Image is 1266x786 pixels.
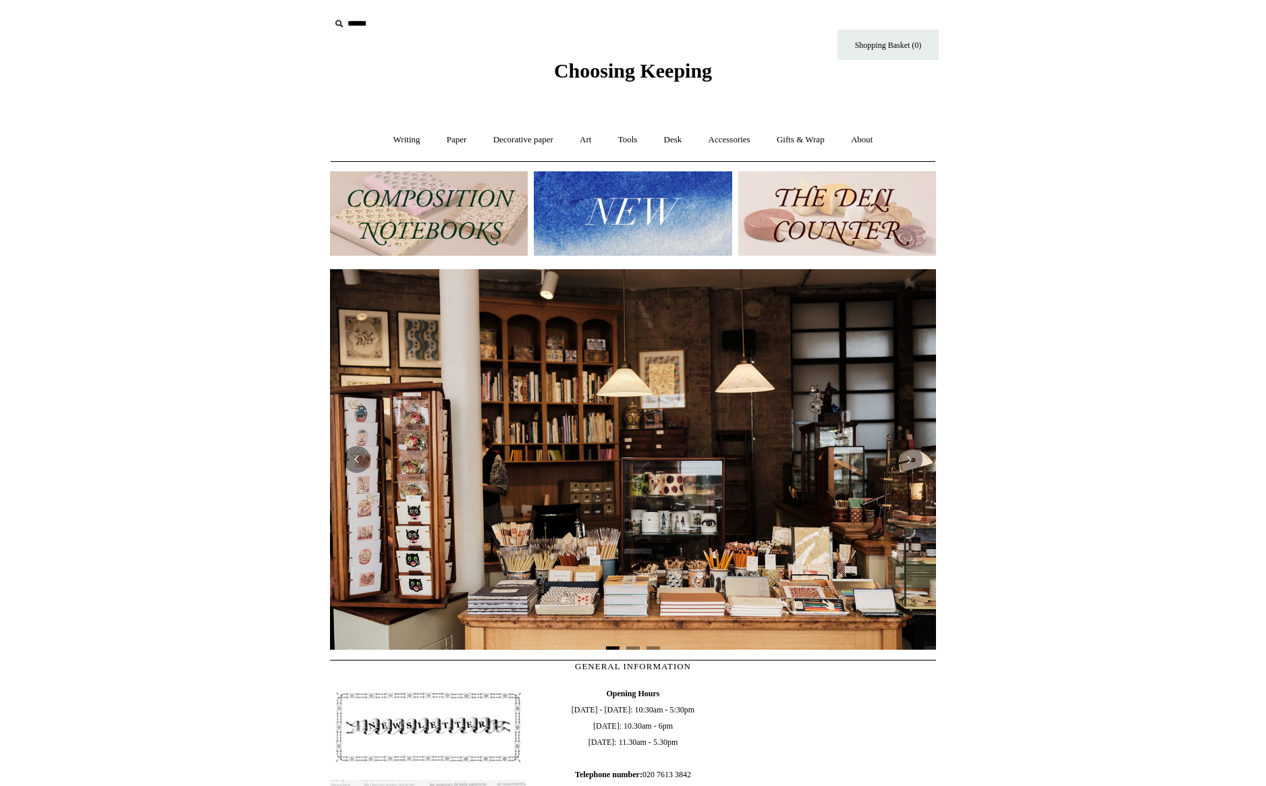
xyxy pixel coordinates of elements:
span: Choosing Keeping [554,59,712,82]
a: Tools [606,122,650,158]
a: Accessories [696,122,763,158]
img: 20250131 INSIDE OF THE SHOP.jpg__PID:b9484a69-a10a-4bde-9e8d-1408d3d5e6ad [330,269,936,650]
a: Choosing Keeping [554,70,712,80]
b: Telephone number [575,770,642,779]
a: Shopping Basket (0) [837,30,939,60]
img: The Deli Counter [738,171,936,256]
a: About [839,122,885,158]
img: New.jpg__PID:f73bdf93-380a-4a35-bcfe-7823039498e1 [534,171,732,256]
button: Page 1 [606,646,620,650]
a: Desk [652,122,694,158]
button: Previous [343,446,370,473]
img: pf-4db91bb9--1305-Newsletter-Button_1200x.jpg [330,685,526,769]
a: Decorative paper [481,122,566,158]
button: Next [896,446,923,473]
a: Paper [435,122,479,158]
a: Writing [381,122,433,158]
span: GENERAL INFORMATION [575,661,691,671]
a: Art [568,122,603,158]
img: 202302 Composition ledgers.jpg__PID:69722ee6-fa44-49dd-a067-31375e5d54ec [330,171,528,256]
a: Gifts & Wrap [765,122,837,158]
button: Page 2 [626,646,640,650]
b: : [640,770,642,779]
b: Opening Hours [606,689,659,698]
button: Page 3 [646,646,660,650]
